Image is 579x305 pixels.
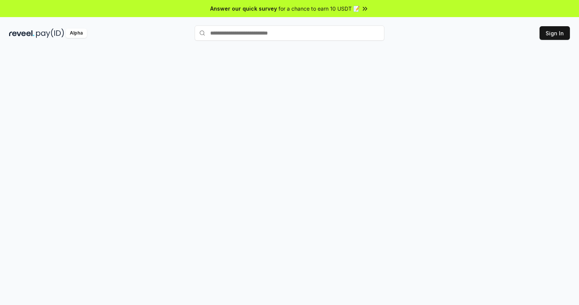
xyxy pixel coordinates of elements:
span: Answer our quick survey [210,5,277,13]
img: reveel_dark [9,28,35,38]
img: pay_id [36,28,64,38]
button: Sign In [540,26,570,40]
div: Alpha [66,28,87,38]
span: for a chance to earn 10 USDT 📝 [278,5,360,13]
